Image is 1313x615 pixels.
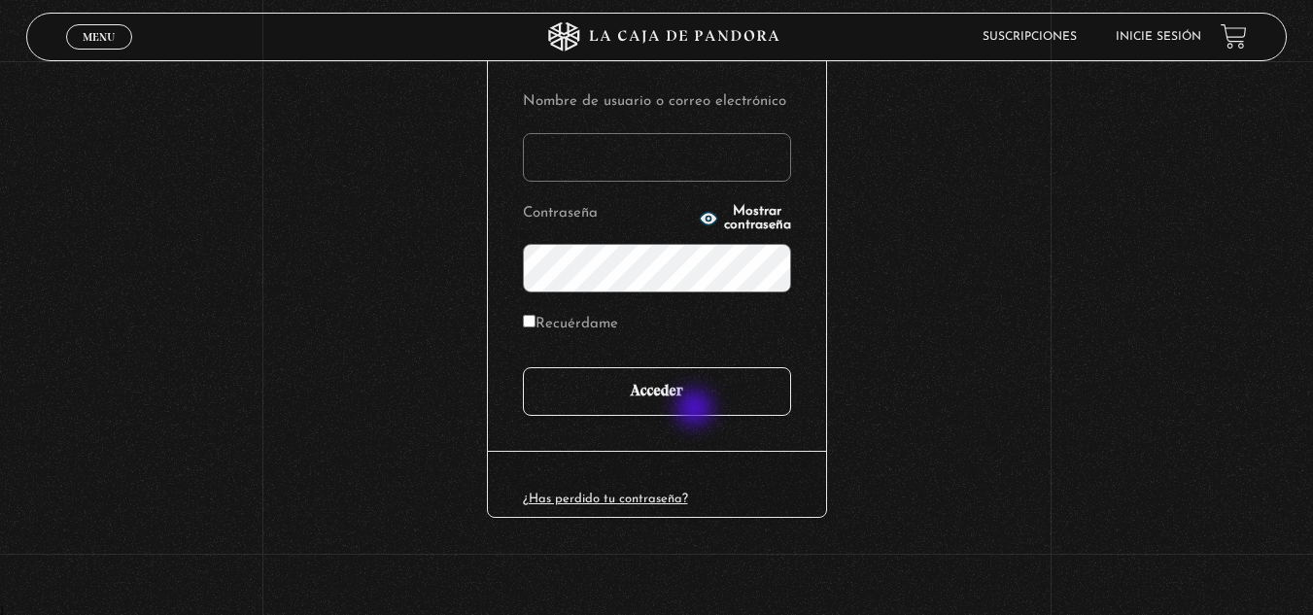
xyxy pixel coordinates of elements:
a: View your shopping cart [1221,23,1247,50]
a: Inicie sesión [1116,31,1201,43]
label: Nombre de usuario o correo electrónico [523,87,791,118]
label: Contraseña [523,199,693,229]
span: Mostrar contraseña [724,205,791,232]
input: Recuérdame [523,315,536,327]
label: Recuérdame [523,310,618,340]
button: Mostrar contraseña [699,205,791,232]
a: ¿Has perdido tu contraseña? [523,493,688,505]
span: Cerrar [76,47,121,60]
a: Suscripciones [983,31,1077,43]
span: Menu [83,31,115,43]
input: Acceder [523,367,791,416]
